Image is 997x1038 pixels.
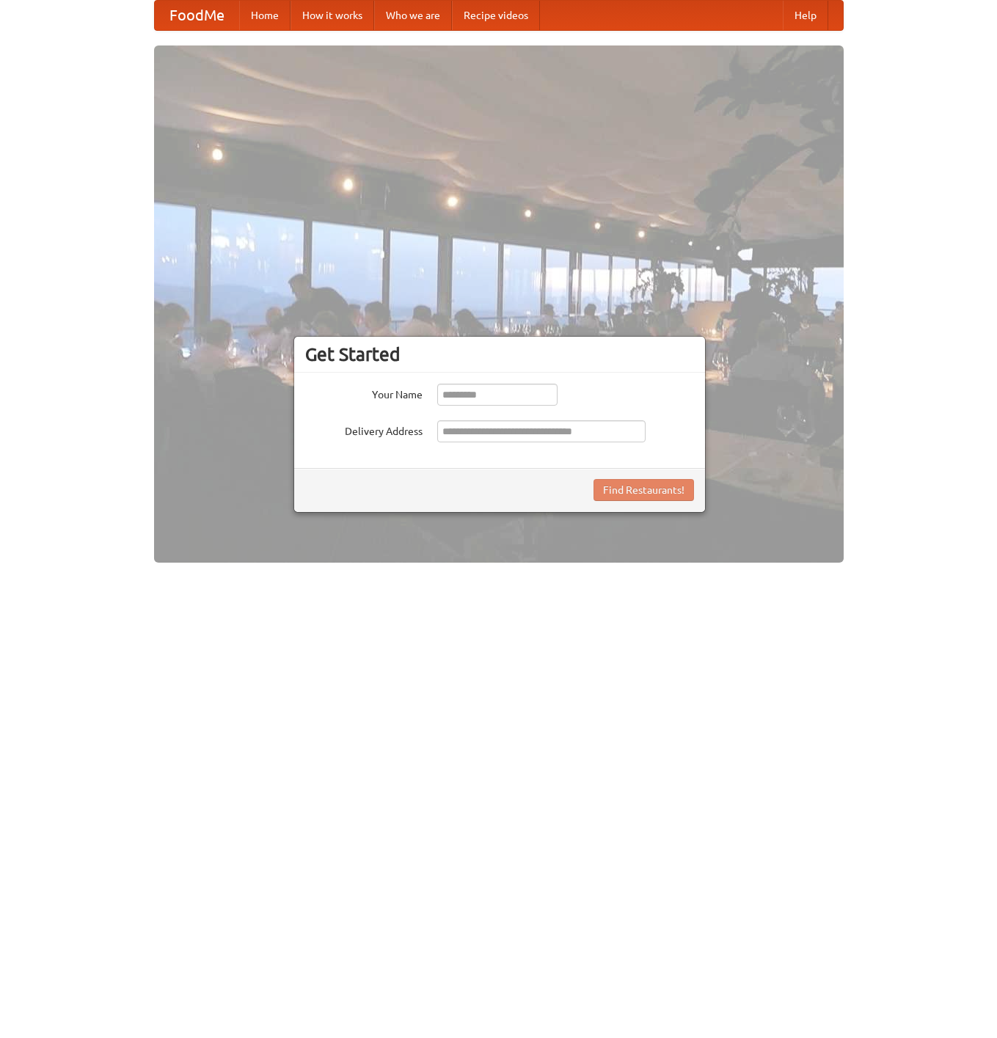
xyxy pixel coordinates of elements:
[305,384,423,402] label: Your Name
[594,479,694,501] button: Find Restaurants!
[374,1,452,30] a: Who we are
[305,343,694,365] h3: Get Started
[305,420,423,439] label: Delivery Address
[155,1,239,30] a: FoodMe
[239,1,291,30] a: Home
[783,1,828,30] a: Help
[291,1,374,30] a: How it works
[452,1,540,30] a: Recipe videos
